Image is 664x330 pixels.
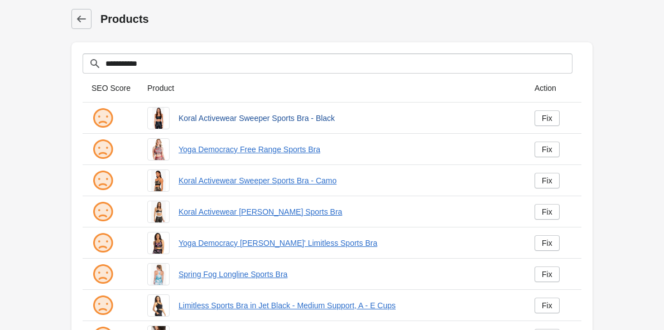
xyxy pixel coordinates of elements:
div: Fix [542,270,552,279]
img: sad.png [92,107,114,129]
a: Koral Activewear [PERSON_NAME] Sports Bra [179,206,517,217]
img: sad.png [92,232,114,254]
img: sad.png [92,169,114,192]
a: Spring Fog Longline Sports Bra [179,269,517,280]
a: Fix [535,173,560,188]
a: Koral Activewear Sweeper Sports Bra - Camo [179,175,517,186]
a: Fix [535,298,560,313]
h1: Products [100,11,593,27]
th: SEO Score [83,74,138,103]
div: Fix [542,239,552,247]
img: sad.png [92,263,114,285]
a: Koral Activewear Sweeper Sports Bra - Black [179,113,517,124]
img: sad.png [92,201,114,223]
a: Yoga Democracy [PERSON_NAME]' Limitless Sports Bra [179,237,517,249]
a: Yoga Democracy Free Range Sports Bra [179,144,517,155]
a: Fix [535,142,560,157]
a: Fix [535,266,560,282]
img: sad.png [92,294,114,317]
div: Fix [542,207,552,216]
img: sad.png [92,138,114,161]
a: Limitless Sports Bra in Jet Black - Medium Support, A - E Cups [179,300,517,311]
th: Product [138,74,526,103]
th: Action [526,74,581,103]
div: Fix [542,176,552,185]
div: Fix [542,145,552,154]
a: Fix [535,204,560,220]
a: Fix [535,235,560,251]
div: Fix [542,114,552,123]
div: Fix [542,301,552,310]
a: Fix [535,110,560,126]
